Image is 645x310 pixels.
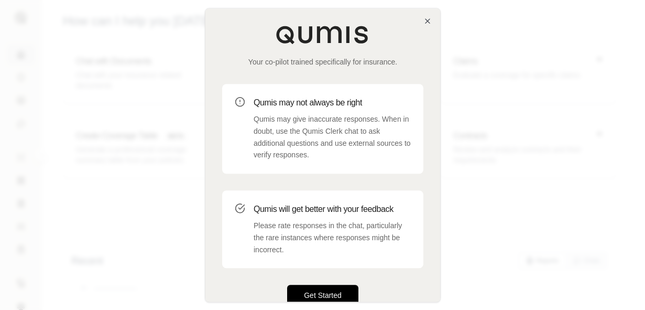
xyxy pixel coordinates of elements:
[287,285,358,306] button: Get Started
[276,25,370,44] img: Qumis Logo
[254,113,411,161] p: Qumis may give inaccurate responses. When in doubt, use the Qumis Clerk chat to ask additional qu...
[254,220,411,255] p: Please rate responses in the chat, particularly the rare instances where responses might be incor...
[254,97,411,109] h3: Qumis may not always be right
[254,203,411,216] h3: Qumis will get better with your feedback
[222,57,423,67] p: Your co-pilot trained specifically for insurance.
